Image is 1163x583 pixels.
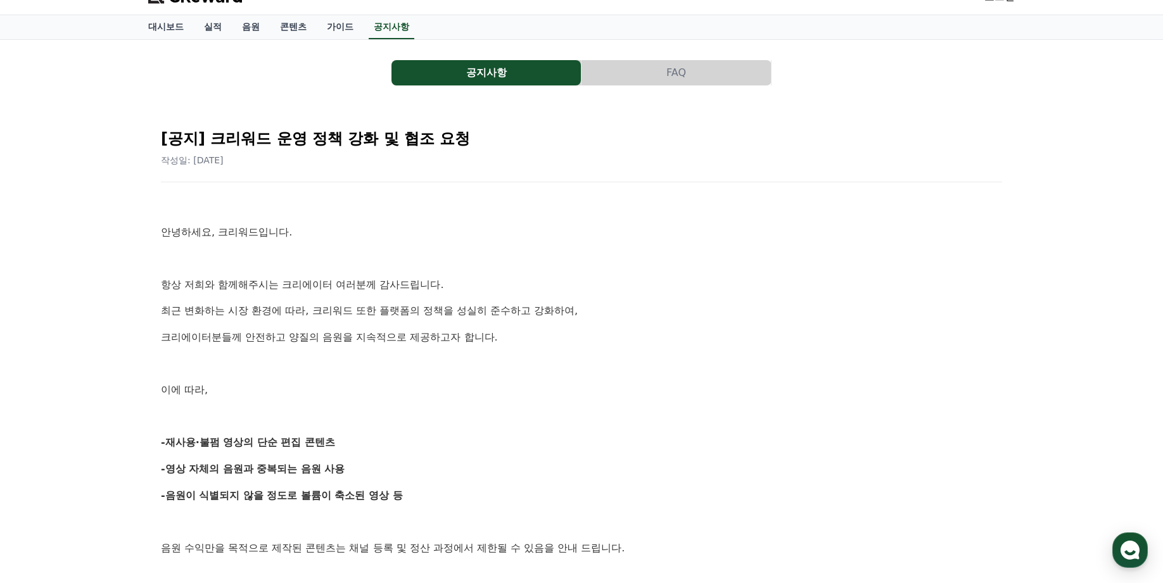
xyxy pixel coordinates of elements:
a: 콘텐츠 [270,15,317,39]
p: 안녕하세요, 크리워드입니다. [161,224,1002,241]
a: 가이드 [317,15,364,39]
p: 이에 따라, [161,382,1002,398]
button: 공지사항 [391,60,581,85]
a: 대시보드 [138,15,194,39]
p: 항상 저희와 함께해주시는 크리에이터 여러분께 감사드립니다. [161,277,1002,293]
a: 설정 [163,401,243,433]
a: 공지사항 [369,15,414,39]
strong: -재사용·불펌 영상의 단순 편집 콘텐츠 [161,436,335,448]
button: FAQ [581,60,771,85]
strong: -영상 자체의 음원과 중복되는 음원 사용 [161,463,345,475]
a: 대화 [84,401,163,433]
a: 음원 [232,15,270,39]
a: 실적 [194,15,232,39]
span: 작성일: [DATE] [161,155,224,165]
strong: -음원이 식별되지 않을 정도로 볼륨이 축소된 영상 등 [161,489,403,501]
p: 음원 수익만을 목적으로 제작된 콘텐츠는 채널 등록 및 정산 과정에서 제한될 수 있음을 안내 드립니다. [161,540,1002,556]
p: 크리에이터분들께 안전하고 양질의 음원을 지속적으로 제공하고자 합니다. [161,329,1002,346]
h2: [공지] 크리워드 운영 정책 강화 및 협조 요청 [161,129,1002,149]
a: 홈 [4,401,84,433]
span: 설정 [196,420,211,430]
span: 홈 [40,420,48,430]
span: 대화 [116,421,131,431]
p: 최근 변화하는 시장 환경에 따라, 크리워드 또한 플랫폼의 정책을 성실히 준수하고 강화하여, [161,303,1002,319]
